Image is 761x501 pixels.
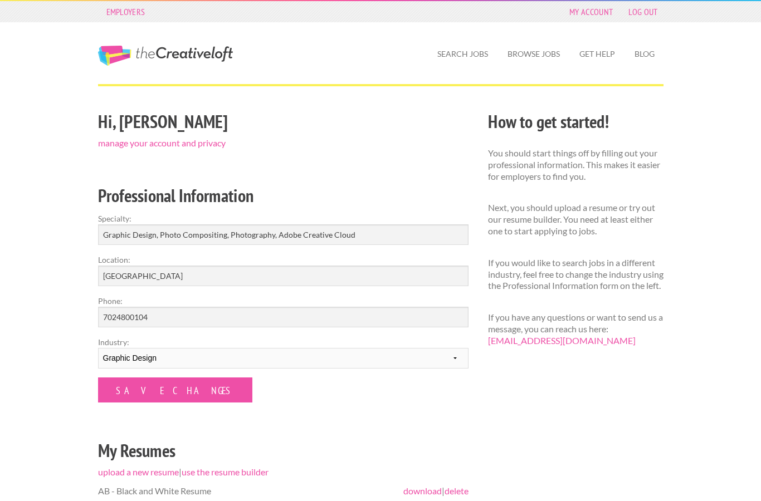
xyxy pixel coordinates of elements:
h2: Hi, [PERSON_NAME] [98,109,469,134]
a: upload a new resume [98,466,179,477]
p: If you would like to search jobs in a different industry, feel free to change the industry using ... [488,257,664,292]
p: If you have any questions or want to send us a message, you can reach us here: [488,312,664,346]
p: You should start things off by filling out your professional information. This makes it easier fo... [488,148,664,182]
span: | [403,485,469,497]
a: Get Help [570,41,624,67]
a: My Account [564,4,618,19]
a: Browse Jobs [499,41,569,67]
a: Employers [101,4,151,19]
input: Optional [98,307,469,327]
a: delete [445,485,469,496]
a: use the resume builder [182,466,269,477]
a: The Creative Loft [98,46,233,66]
h2: My Resumes [98,438,469,463]
a: manage your account and privacy [98,137,226,148]
label: Location: [98,254,469,266]
label: Specialty: [98,213,469,224]
label: Phone: [98,295,469,307]
input: Save Changes [98,377,252,402]
a: download [403,485,442,496]
a: Search Jobs [428,41,497,67]
a: Log Out [623,4,663,19]
a: [EMAIL_ADDRESS][DOMAIN_NAME] [488,335,636,346]
input: e.g. New York, NY [98,266,469,286]
a: Blog [626,41,664,67]
label: Industry: [98,336,469,348]
h2: Professional Information [98,183,469,208]
h2: How to get started! [488,109,664,134]
p: Next, you should upload a resume or try out our resume builder. You need at least either one to s... [488,202,664,237]
span: AB - Black and White Resume [98,485,211,496]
